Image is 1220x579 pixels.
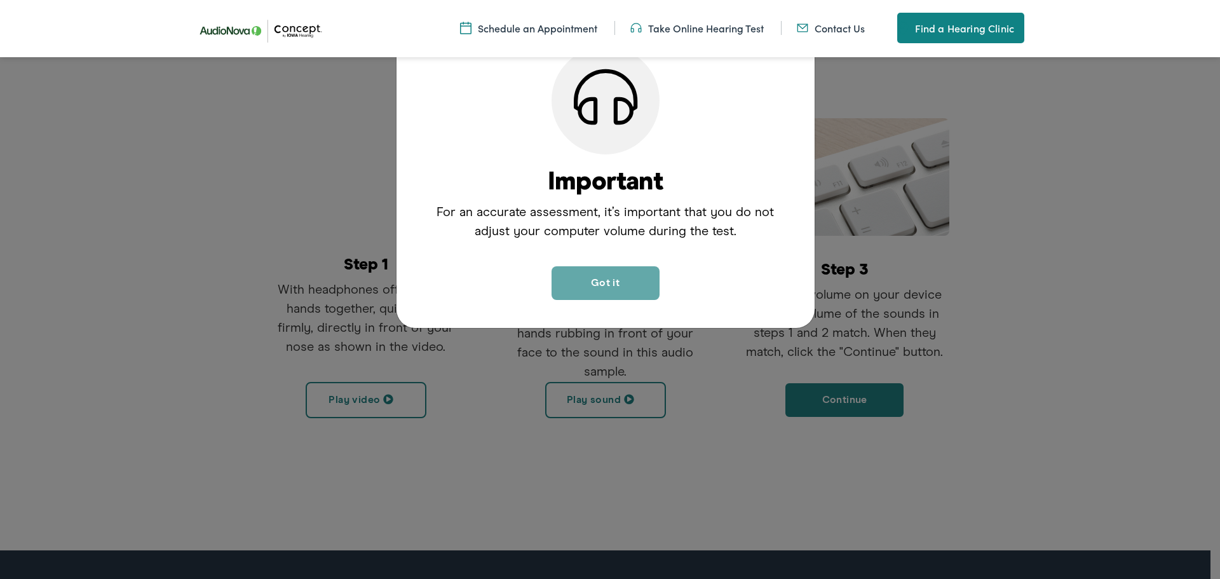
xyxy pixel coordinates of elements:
img: A calendar icon to schedule an appointment at Concept by Iowa Hearing. [460,21,471,35]
a: Find a Hearing Clinic [897,13,1024,43]
a: Take Online Hearing Test [630,21,764,35]
button: Close [552,266,660,300]
img: utility icon [897,20,909,36]
a: Schedule an Appointment [460,21,597,35]
img: utility icon [797,21,808,35]
h6: Important [428,170,783,195]
p: For an accurate assessment, it’s important that you do not adjust your computer volume during the... [428,203,783,241]
a: Contact Us [797,21,865,35]
img: utility icon [630,21,642,35]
